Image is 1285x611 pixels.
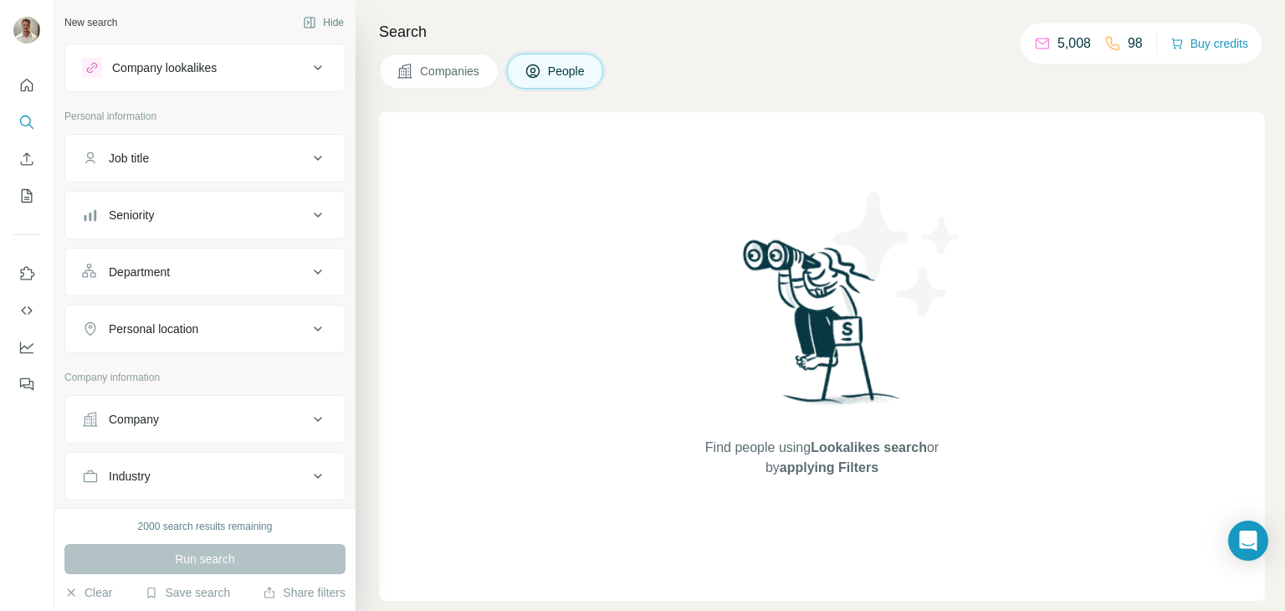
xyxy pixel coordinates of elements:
span: Companies [420,63,481,80]
p: 5,008 [1057,33,1091,54]
button: Personal location [65,309,345,349]
button: Use Surfe on LinkedIn [13,259,40,289]
button: Use Surfe API [13,295,40,326]
button: Buy credits [1170,32,1248,55]
button: Quick start [13,70,40,100]
button: My lists [13,181,40,211]
button: Department [65,252,345,292]
div: 2000 search results remaining [138,519,273,534]
img: Avatar [13,17,40,44]
button: Feedback [13,369,40,399]
button: Search [13,107,40,137]
button: Job title [65,138,345,178]
button: Clear [64,584,112,601]
button: Save search [145,584,230,601]
button: Industry [65,456,345,496]
div: Company [109,411,159,428]
div: Personal location [109,321,198,337]
p: Company information [64,370,346,385]
button: Hide [291,10,356,35]
span: Find people using or by [688,438,955,478]
div: New search [64,15,117,30]
div: Job title [109,150,149,167]
button: Enrich CSV [13,144,40,174]
img: Surfe Illustration - Stars [822,179,973,330]
span: Lookalikes search [811,440,927,454]
div: Department [109,264,170,280]
div: Open Intercom Messenger [1228,521,1268,561]
div: Company lookalikes [112,59,217,76]
button: Dashboard [13,332,40,362]
span: applying Filters [780,460,878,475]
button: Company lookalikes [65,48,345,88]
div: Seniority [109,207,154,223]
p: Personal information [64,109,346,124]
button: Seniority [65,195,345,235]
p: 98 [1128,33,1143,54]
button: Share filters [263,584,346,601]
span: People [548,63,586,80]
img: Surfe Illustration - Woman searching with binoculars [735,235,909,422]
h4: Search [379,20,1265,44]
button: Company [65,399,345,439]
div: Industry [109,468,151,485]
